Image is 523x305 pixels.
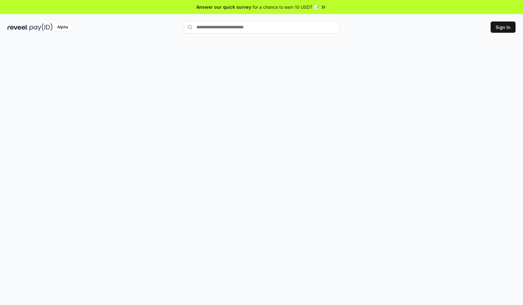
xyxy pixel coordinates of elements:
[491,21,516,33] button: Sign In
[54,23,71,31] div: Alpha
[30,23,53,31] img: pay_id
[252,4,319,10] span: for a chance to earn 10 USDT 📝
[196,4,251,10] span: Answer our quick survey
[7,23,28,31] img: reveel_dark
